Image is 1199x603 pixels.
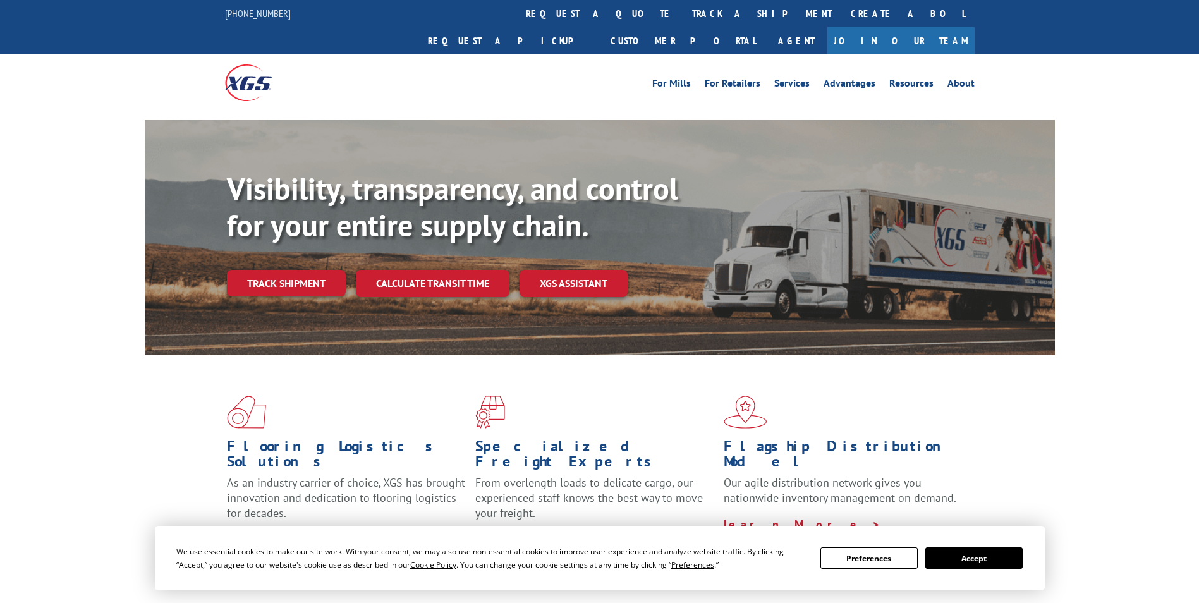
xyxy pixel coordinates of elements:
a: Request a pickup [418,27,601,54]
a: Learn More > [724,517,881,532]
div: We use essential cookies to make our site work. With your consent, we may also use non-essential ... [176,545,805,571]
a: About [947,78,975,92]
a: For Retailers [705,78,760,92]
a: For Mills [652,78,691,92]
a: Track shipment [227,270,346,296]
div: Cookie Consent Prompt [155,526,1045,590]
h1: Flagship Distribution Model [724,439,963,475]
a: Services [774,78,810,92]
b: Visibility, transparency, and control for your entire supply chain. [227,169,678,245]
span: Cookie Policy [410,559,456,570]
img: xgs-icon-focused-on-flooring-red [475,396,505,429]
a: Join Our Team [827,27,975,54]
a: [PHONE_NUMBER] [225,7,291,20]
span: As an industry carrier of choice, XGS has brought innovation and dedication to flooring logistics... [227,475,465,520]
a: Resources [889,78,934,92]
a: Calculate transit time [356,270,509,297]
span: Our agile distribution network gives you nationwide inventory management on demand. [724,475,956,505]
button: Preferences [820,547,918,569]
img: xgs-icon-total-supply-chain-intelligence-red [227,396,266,429]
h1: Flooring Logistics Solutions [227,439,466,475]
span: Preferences [671,559,714,570]
a: XGS ASSISTANT [520,270,628,297]
img: xgs-icon-flagship-distribution-model-red [724,396,767,429]
h1: Specialized Freight Experts [475,439,714,475]
a: Advantages [824,78,875,92]
a: Customer Portal [601,27,765,54]
a: Agent [765,27,827,54]
p: From overlength loads to delicate cargo, our experienced staff knows the best way to move your fr... [475,475,714,532]
button: Accept [925,547,1023,569]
